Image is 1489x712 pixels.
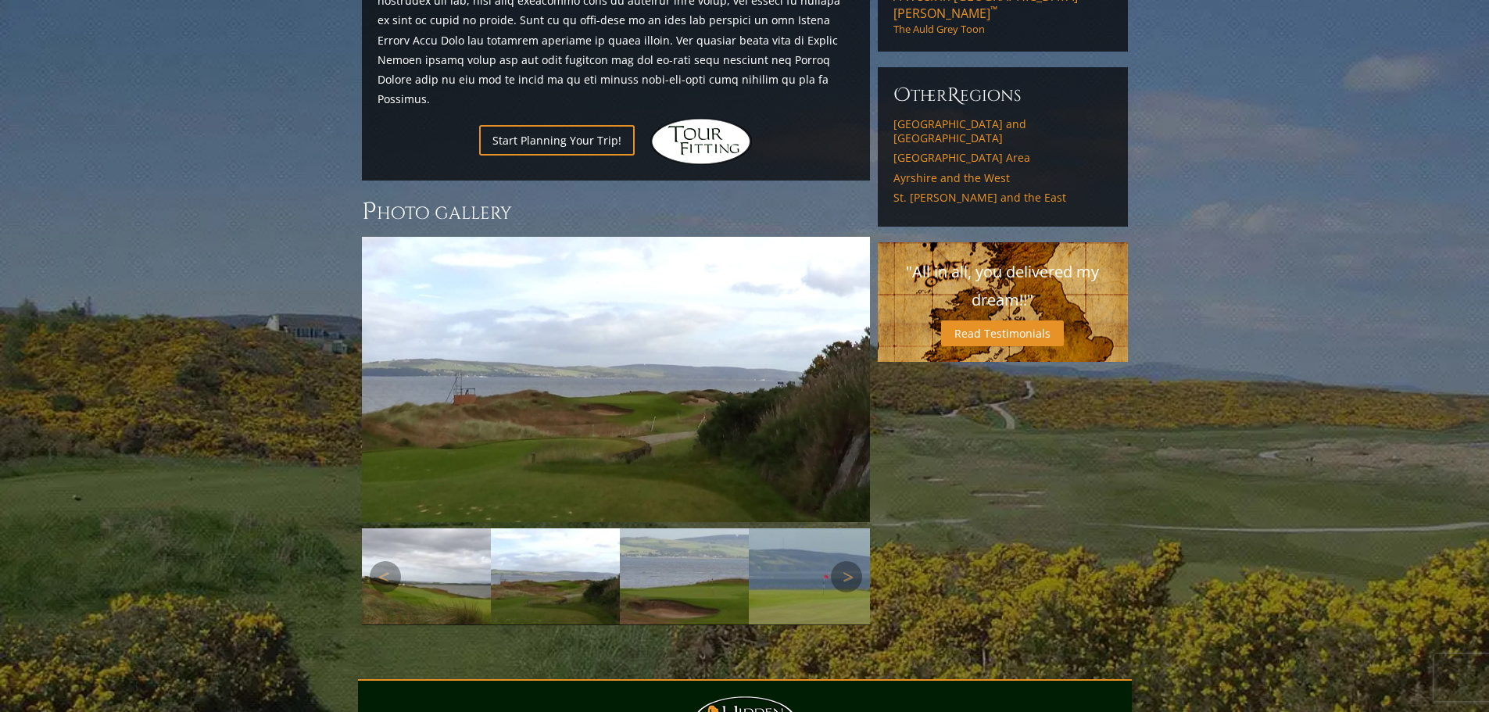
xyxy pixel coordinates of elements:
[362,196,870,227] h3: Photo Gallery
[893,258,1112,314] p: "All in all, you delivered my dream!!"
[990,3,997,16] sup: ™
[941,320,1064,346] a: Read Testimonials
[893,83,911,108] span: O
[479,125,635,156] a: Start Planning Your Trip!
[370,561,401,592] a: Previous
[893,83,1112,108] h6: ther egions
[893,191,1112,205] a: St. [PERSON_NAME] and the East
[831,561,862,592] a: Next
[947,83,960,108] span: R
[893,171,1112,185] a: Ayrshire and the West
[893,117,1112,145] a: [GEOGRAPHIC_DATA] and [GEOGRAPHIC_DATA]
[893,151,1112,165] a: [GEOGRAPHIC_DATA] Area
[650,118,752,165] img: Hidden Links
